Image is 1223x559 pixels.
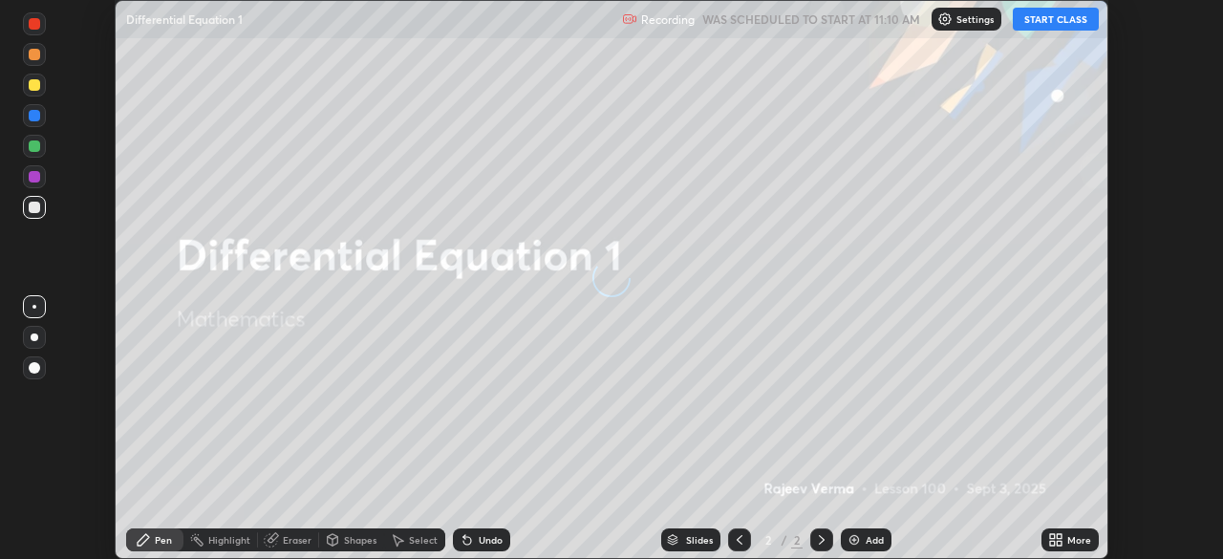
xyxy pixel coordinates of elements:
div: Shapes [344,535,376,545]
div: Slides [686,535,713,545]
div: 2 [759,534,778,546]
img: class-settings-icons [937,11,953,27]
img: recording.375f2c34.svg [622,11,637,27]
h5: WAS SCHEDULED TO START AT 11:10 AM [702,11,920,28]
div: More [1067,535,1091,545]
div: / [782,534,787,546]
p: Recording [641,12,695,27]
div: Undo [479,535,503,545]
p: Differential Equation 1 [126,11,243,27]
div: Eraser [283,535,311,545]
div: Add [866,535,884,545]
div: Pen [155,535,172,545]
div: Highlight [208,535,250,545]
img: add-slide-button [847,532,862,548]
p: Settings [956,14,994,24]
button: START CLASS [1013,8,1099,31]
div: 2 [791,531,803,548]
div: Select [409,535,438,545]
